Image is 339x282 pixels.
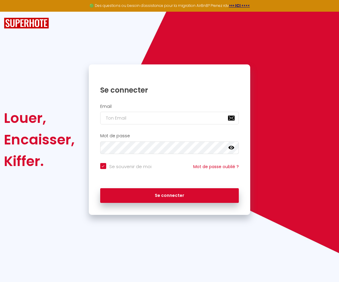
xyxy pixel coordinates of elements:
[4,18,49,29] img: SuperHote logo
[4,129,75,150] div: Encaisser,
[193,164,239,170] a: Mot de passe oublié ?
[229,3,250,8] a: >>> ICI <<<<
[100,112,239,124] input: Ton Email
[4,107,75,129] div: Louer,
[100,104,239,109] h2: Email
[100,133,239,138] h2: Mot de passe
[4,150,75,172] div: Kiffer.
[100,188,239,203] button: Se connecter
[100,85,239,95] h1: Se connecter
